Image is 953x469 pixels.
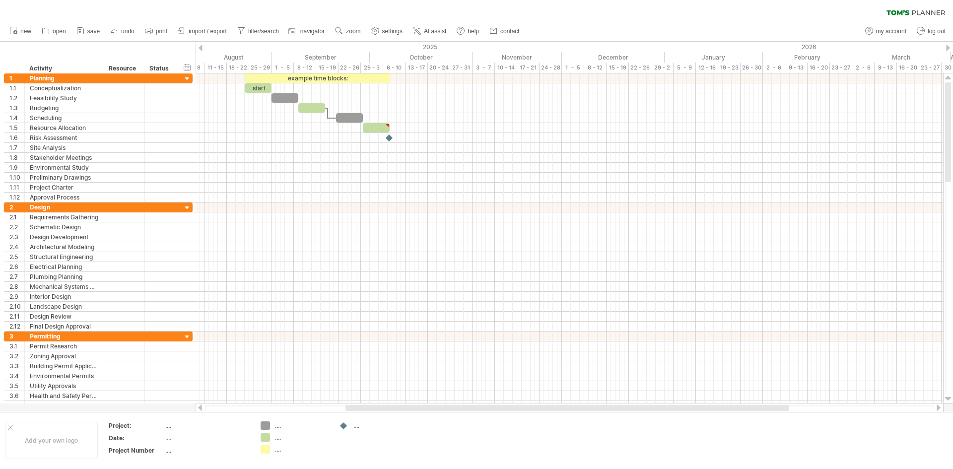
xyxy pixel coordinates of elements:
div: 27 - 31 [450,63,473,73]
a: save [74,25,103,38]
div: Landscape Design [30,302,99,311]
div: Add your own logo [5,422,98,459]
div: 1.2 [9,93,24,103]
span: log out [928,28,946,35]
div: 1.7 [9,143,24,152]
div: Preliminary Drawings [30,173,99,182]
div: 1.1 [9,83,24,93]
div: 2 - 6 [763,63,785,73]
div: 26 - 30 [741,63,763,73]
div: 22 - 26 [339,63,361,73]
div: Design [30,202,99,212]
div: 2.11 [9,312,24,321]
span: settings [382,28,403,35]
a: zoom [333,25,363,38]
a: print [142,25,170,38]
div: 15 - 19 [316,63,339,73]
div: 16 - 20 [808,63,830,73]
div: 16 - 20 [897,63,919,73]
div: Interior Design [30,292,99,301]
div: Scheduling [30,113,99,123]
div: January 2026 [665,52,763,63]
div: Resource Allocation [30,123,99,133]
div: .... [275,421,329,430]
div: 12 - 16 [696,63,718,73]
span: AI assist [424,28,446,35]
div: 5 - 9 [674,63,696,73]
a: new [7,25,34,38]
span: navigator [300,28,325,35]
div: Health and Safety Permits [30,391,99,401]
div: Fire Department Approval [30,401,99,410]
div: Building Permit Application [30,361,99,371]
div: 13 - 17 [406,63,428,73]
span: help [468,28,479,35]
div: 2.8 [9,282,24,291]
div: Resource [109,64,139,73]
div: 18 - 22 [227,63,249,73]
div: 29 - 2 [651,63,674,73]
div: 1.9 [9,163,24,172]
div: 9 - 13 [875,63,897,73]
div: Date: [109,434,163,442]
div: 24 - 28 [540,63,562,73]
div: February 2026 [763,52,852,63]
div: 23 - 27 [830,63,852,73]
div: 8 - 12 [584,63,607,73]
div: 3.6 [9,391,24,401]
div: 2 - 6 [852,63,875,73]
div: Feasibility Study [30,93,99,103]
div: Permitting [30,332,99,341]
div: 9 - 13 [785,63,808,73]
div: Project Charter [30,183,99,192]
div: 2.4 [9,242,24,252]
a: contact [487,25,523,38]
span: print [156,28,167,35]
div: October 2025 [370,52,473,63]
div: Final Design Approval [30,322,99,331]
div: Environmental Study [30,163,99,172]
div: Mechanical Systems Design [30,282,99,291]
div: 2.7 [9,272,24,281]
div: Electrical Planning [30,262,99,271]
div: 2.3 [9,232,24,242]
div: 1.11 [9,183,24,192]
div: 2 [9,202,24,212]
div: Requirements Gathering [30,212,99,222]
div: .... [165,446,249,455]
a: filter/search [235,25,282,38]
div: 23 - 27 [919,63,942,73]
div: Project Number [109,446,163,455]
div: example time blocks: [245,73,390,83]
div: Structural Engineering [30,252,99,262]
a: settings [369,25,406,38]
span: undo [121,28,135,35]
div: 3.2 [9,351,24,361]
div: 22 - 26 [629,63,651,73]
div: 3.1 [9,341,24,351]
div: start [245,83,272,93]
div: 3.7 [9,401,24,410]
div: 15 - 19 [607,63,629,73]
div: Architectural Modeling [30,242,99,252]
div: 2.12 [9,322,24,331]
div: Budgeting [30,103,99,113]
div: September 2025 [272,52,370,63]
div: Schematic Design [30,222,99,232]
div: 8 - 12 [294,63,316,73]
a: AI assist [410,25,449,38]
a: help [454,25,482,38]
div: 3.4 [9,371,24,381]
div: Project: [109,421,163,430]
span: save [87,28,100,35]
div: March 2026 [852,52,951,63]
div: 1.8 [9,153,24,162]
div: 19 - 23 [718,63,741,73]
div: Site Analysis [30,143,99,152]
a: navigator [287,25,328,38]
div: November 2025 [473,52,562,63]
div: .... [353,421,408,430]
div: 3.3 [9,361,24,371]
span: zoom [346,28,360,35]
div: 2.1 [9,212,24,222]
